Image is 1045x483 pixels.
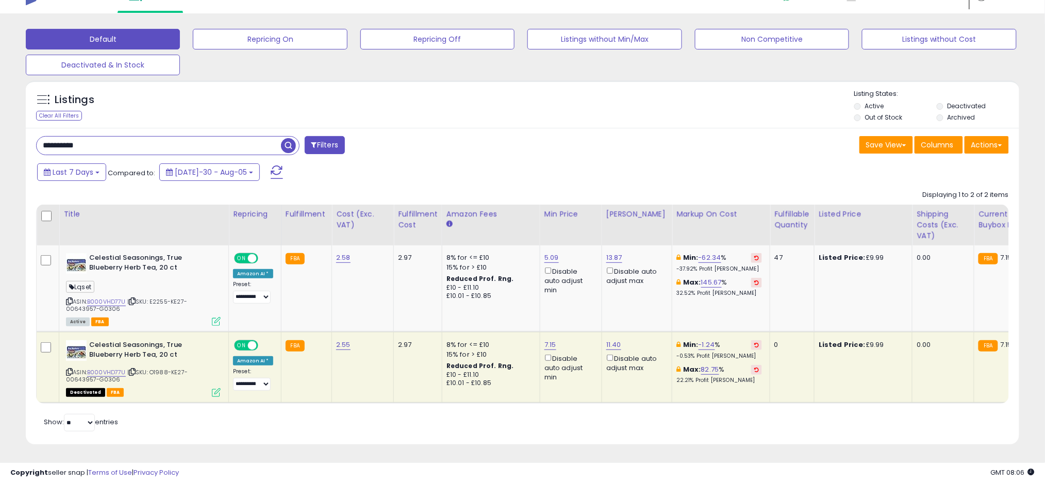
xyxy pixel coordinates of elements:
[774,340,806,349] div: 0
[233,209,277,220] div: Repricing
[446,361,514,370] b: Reduced Prof. Rng.
[774,209,810,230] div: Fulfillable Quantity
[676,209,766,220] div: Markup on Cost
[66,340,87,361] img: 51twvBdZQqL._SL40_.jpg
[66,340,221,395] div: ASIN:
[257,254,273,263] span: OFF
[978,340,998,352] small: FBA
[921,140,954,150] span: Columns
[527,29,682,49] button: Listings without Min/Max
[446,253,532,262] div: 8% for <= £10
[544,265,594,295] div: Disable auto adjust min
[26,55,180,75] button: Deactivated & In Stock
[53,167,93,177] span: Last 7 Days
[63,209,224,220] div: Title
[819,209,908,220] div: Listed Price
[699,253,721,263] a: -62.34
[683,364,701,374] b: Max:
[695,29,849,49] button: Non Competitive
[37,163,106,181] button: Last 7 Days
[66,253,221,325] div: ASIN:
[676,377,762,384] p: 22.21% Profit [PERSON_NAME]
[683,253,699,262] b: Min:
[286,253,305,264] small: FBA
[606,265,664,286] div: Disable auto adjust max
[446,263,532,272] div: 15% for > £10
[947,102,986,110] label: Deactivated
[683,340,699,349] b: Min:
[676,253,762,272] div: %
[446,220,453,229] small: Amazon Fees.
[398,209,438,230] div: Fulfillment Cost
[676,340,762,359] div: %
[676,353,762,360] p: -0.53% Profit [PERSON_NAME]
[917,209,970,241] div: Shipping Costs (Exc. VAT)
[915,136,963,154] button: Columns
[859,136,913,154] button: Save View
[1001,253,1013,262] span: 7.15
[398,253,434,262] div: 2.97
[854,89,1019,99] p: Listing States:
[1001,340,1013,349] span: 7.15
[676,290,762,297] p: 32.52% Profit [PERSON_NAME]
[66,368,188,384] span: | SKU: O1988-KE27-00643957-G0306
[88,468,132,477] a: Terms of Use
[446,292,532,301] div: £10.01 - £10.85
[10,468,179,478] div: seller snap | |
[446,350,532,359] div: 15% for > £10
[672,205,770,245] th: The percentage added to the cost of goods (COGS) that forms the calculator for Min & Max prices.
[336,253,351,263] a: 2.58
[89,340,214,362] b: Celestial Seasonings, True Blueberry Herb Tea, 20 ct
[965,136,1009,154] button: Actions
[175,167,247,177] span: [DATE]-30 - Aug-05
[865,113,903,122] label: Out of Stock
[336,340,351,350] a: 2.55
[819,340,904,349] div: £9.99
[398,340,434,349] div: 2.97
[134,468,179,477] a: Privacy Policy
[336,209,389,230] div: Cost (Exc. VAT)
[774,253,806,262] div: 47
[10,468,48,477] strong: Copyright
[865,102,884,110] label: Active
[66,318,90,326] span: All listings currently available for purchase on Amazon
[36,111,82,121] div: Clear All Filters
[819,253,866,262] b: Listed Price:
[606,353,664,373] div: Disable auto adjust max
[862,29,1016,49] button: Listings without Cost
[819,253,904,262] div: £9.99
[87,368,126,377] a: B000VHD77U
[917,340,966,349] div: 0.00
[947,113,975,122] label: Archived
[683,277,701,287] b: Max:
[44,417,118,427] span: Show: entries
[26,29,180,49] button: Default
[446,371,532,379] div: £10 - £11.10
[701,277,722,288] a: 145.67
[819,340,866,349] b: Listed Price:
[446,274,514,283] b: Reduced Prof. Rng.
[917,253,966,262] div: 0.00
[89,253,214,275] b: Celestial Seasonings, True Blueberry Herb Tea, 20 ct
[286,209,327,220] div: Fulfillment
[55,93,94,107] h5: Listings
[87,297,126,306] a: B000VHD77U
[360,29,515,49] button: Repricing Off
[286,340,305,352] small: FBA
[544,340,556,350] a: 7.15
[446,340,532,349] div: 8% for <= £10
[978,253,998,264] small: FBA
[544,209,598,220] div: Min Price
[107,388,124,397] span: FBA
[978,209,1032,230] div: Current Buybox Price
[544,253,559,263] a: 5.09
[606,253,622,263] a: 13.87
[159,163,260,181] button: [DATE]-30 - Aug-05
[991,468,1035,477] span: 2025-08-13 08:06 GMT
[676,365,762,384] div: %
[91,318,109,326] span: FBA
[701,364,719,375] a: 82.75
[305,136,345,154] button: Filters
[676,265,762,273] p: -37.92% Profit [PERSON_NAME]
[606,209,668,220] div: [PERSON_NAME]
